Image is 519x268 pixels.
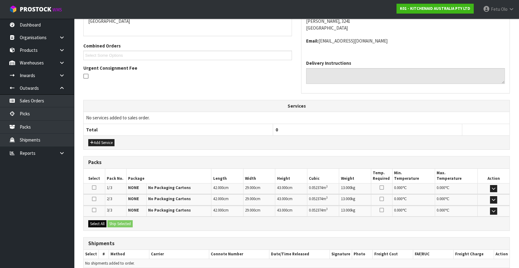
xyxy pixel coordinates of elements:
th: Connote Number [209,250,269,259]
button: Add Service [88,139,114,146]
th: Date/Time Released [269,250,330,259]
strong: NONE [128,208,139,213]
span: 29.000 [245,208,255,213]
span: 43.000 [277,185,287,190]
span: ProStock [20,5,51,13]
address: [EMAIL_ADDRESS][DOMAIN_NAME] [306,38,505,44]
th: Package [126,169,211,183]
span: 0.000 [437,196,445,201]
td: m [307,194,339,205]
th: Photo [352,250,372,259]
span: 42.000 [213,185,223,190]
td: cm [211,206,243,216]
th: Temp. Required [371,169,392,183]
span: 0.000 [394,196,402,201]
td: kg [339,194,371,205]
span: 0.052374 [309,196,323,201]
a: K01 - KITCHENAID AUSTRALIA PTY LTD [397,4,474,14]
h3: Shipments [88,241,505,246]
td: ℃ [435,206,477,216]
strong: NONE [128,196,139,201]
label: Urgent Consignment Fee [83,65,137,71]
strong: email [306,38,318,44]
td: cm [211,194,243,205]
th: Carrier [149,250,209,259]
span: 0.052374 [309,185,323,190]
span: 1/3 [107,185,112,190]
label: Delivery Instructions [306,60,351,66]
span: 42.000 [213,208,223,213]
td: No shipments added to order. [84,259,509,268]
span: 29.000 [245,196,255,201]
span: 0.000 [394,185,402,190]
sup: 3 [326,196,328,200]
sup: 3 [326,184,328,188]
span: Olo [501,6,508,12]
th: Freight Cost [372,250,413,259]
span: 3/3 [107,208,112,213]
span: 0 [276,127,278,133]
th: # [99,250,109,259]
td: No services added to sales order. [84,112,509,124]
td: ℃ [392,183,435,194]
td: cm [211,183,243,194]
td: cm [243,183,275,194]
span: 0.000 [394,208,402,213]
strong: No Packaging Cartons [148,196,191,201]
img: cube-alt.png [9,5,17,13]
th: Action [477,169,509,183]
td: ℃ [392,194,435,205]
span: 0.052374 [309,208,323,213]
th: Cubic [307,169,339,183]
td: ℃ [435,194,477,205]
td: kg [339,183,371,194]
td: m [307,206,339,216]
td: cm [243,206,275,216]
th: Height [275,169,307,183]
span: 13.000 [341,196,351,201]
td: ℃ [435,183,477,194]
th: Pack No. [105,169,126,183]
th: Weight [339,169,371,183]
span: 43.000 [277,196,287,201]
th: Action [494,250,509,259]
td: kg [339,206,371,216]
th: FAF/RUC [413,250,453,259]
th: Method [109,250,149,259]
th: Min. Temperature [392,169,435,183]
strong: NONE [128,185,139,190]
td: ℃ [392,206,435,216]
th: Max. Temperature [435,169,477,183]
td: m [307,183,339,194]
td: cm [275,206,307,216]
button: Ship Selected [107,220,133,228]
th: Length [211,169,243,183]
td: cm [275,183,307,194]
span: 42.000 [213,196,223,201]
span: 43.000 [277,208,287,213]
td: cm [243,194,275,205]
th: Select [84,169,105,183]
th: Signature [330,250,352,259]
strong: No Packaging Cartons [148,185,191,190]
span: 0.000 [437,185,445,190]
span: Fetu [491,6,500,12]
th: Width [243,169,275,183]
span: 13.000 [341,185,351,190]
h3: Packs [88,159,505,165]
small: WMS [52,7,62,13]
th: Services [84,100,509,112]
button: Select All [88,220,106,228]
span: 13.000 [341,208,351,213]
strong: No Packaging Cartons [148,208,191,213]
th: Freight Charge [454,250,494,259]
label: Combined Orders [83,43,121,49]
strong: K01 - KITCHENAID AUSTRALIA PTY LTD [400,6,470,11]
span: 2/3 [107,196,112,201]
sup: 3 [326,207,328,211]
th: Select [84,250,99,259]
td: cm [275,194,307,205]
th: Total [84,124,273,135]
span: 0.000 [437,208,445,213]
span: 29.000 [245,185,255,190]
